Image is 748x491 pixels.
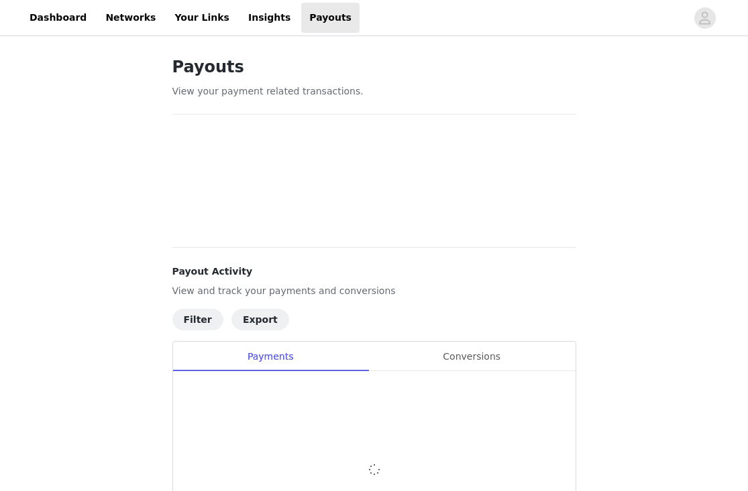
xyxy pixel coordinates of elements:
a: Your Links [166,3,237,33]
p: View your payment related transactions. [172,84,576,98]
a: Networks [97,3,164,33]
a: Payouts [301,3,360,33]
button: Export [231,309,289,330]
div: Conversions [368,342,576,372]
h4: Payout Activity [172,265,576,279]
button: Filter [172,309,223,330]
a: Insights [240,3,299,33]
div: Payments [173,342,368,372]
div: avatar [698,7,711,29]
p: View and track your payments and conversions [172,284,576,298]
a: Dashboard [21,3,95,33]
h1: Payouts [172,55,576,79]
